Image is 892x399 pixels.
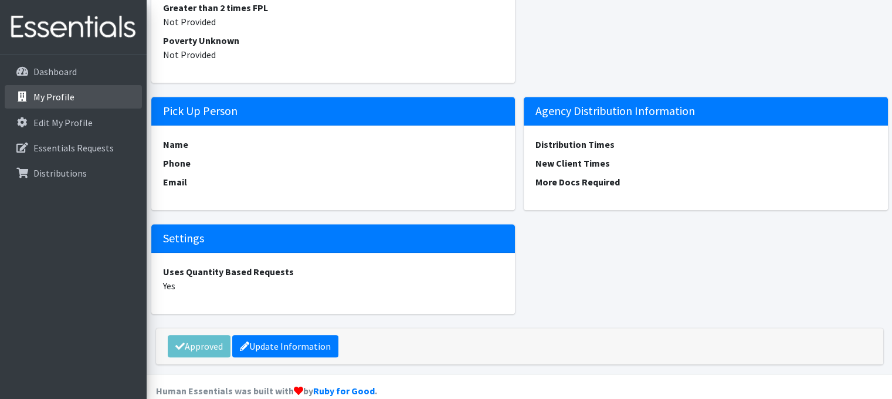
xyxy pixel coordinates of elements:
[535,137,876,151] dt: Distribution Times
[163,137,504,151] dt: Name
[33,117,93,129] p: Edit My Profile
[163,1,504,15] dt: Greater than 2 times FPL
[232,335,338,357] a: Update Information
[151,224,515,253] h5: Settings
[163,265,504,279] dt: Uses Quantity Based Requests
[163,33,504,48] dt: Poverty Unknown
[535,156,876,170] dt: New Client Times
[313,385,375,397] a: Ruby for Good
[33,167,87,179] p: Distributions
[163,279,504,293] dd: Yes
[163,16,216,28] span: translation missing: en.not_provided
[5,161,142,185] a: Distributions
[156,385,377,397] strong: Human Essentials was built with by .
[163,156,504,170] dt: Phone
[5,111,142,134] a: Edit My Profile
[33,91,74,103] p: My Profile
[33,142,114,154] p: Essentials Requests
[5,60,142,83] a: Dashboard
[524,97,888,126] h5: Agency Distribution Information
[163,175,504,189] dt: Email
[163,49,216,60] span: translation missing: en.not_provided
[535,175,876,189] dt: More Docs Required
[5,136,142,160] a: Essentials Requests
[5,8,142,47] img: HumanEssentials
[5,85,142,109] a: My Profile
[151,97,515,126] h5: Pick Up Person
[33,66,77,77] p: Dashboard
